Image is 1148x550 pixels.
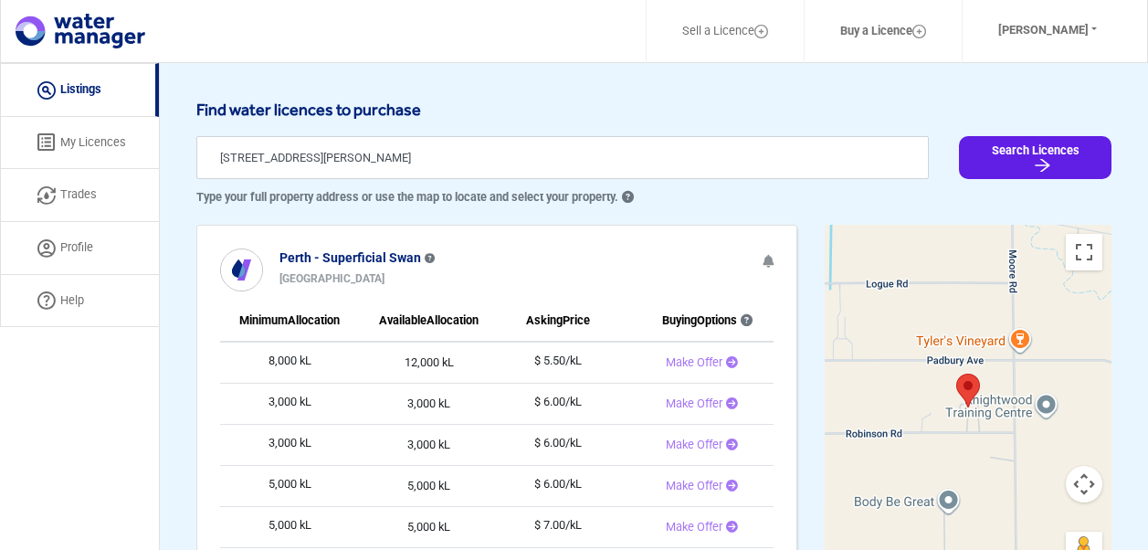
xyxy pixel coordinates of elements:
th: Options [618,301,774,342]
img: listing icon [37,81,56,100]
span: Make Offer [666,520,722,534]
td: 3,000 kL [360,424,499,465]
span: Allocation [427,313,479,327]
button: Search Licences [959,136,1111,179]
img: icon%20white.svg [221,249,262,291]
p: Type your full property address or use the map to locate and select your property. [196,188,929,206]
td: 5,000 kL [360,506,499,547]
th: Price [498,301,618,342]
td: $ 6.00/kL [498,424,618,465]
h6: Find water licences to purchase [196,100,1111,120]
button: Map camera controls [1066,466,1102,502]
span: Make Offer [666,479,722,492]
img: Profile Icon [37,239,56,258]
td: 3,000 kL [220,383,360,424]
img: Arrow Icon [1031,156,1054,175]
td: $ 6.00/kL [498,465,618,506]
span: Make Offer [666,397,722,410]
td: 12,000 kL [360,342,499,384]
td: 5,000 kL [360,465,499,506]
button: Toggle fullscreen view [1066,234,1102,270]
b: [GEOGRAPHIC_DATA] [279,272,384,285]
input: Search your address [196,136,929,179]
span: Make Offer [666,438,722,451]
img: Layer_1.svg [754,25,768,38]
a: Sell a Licence [658,10,792,53]
td: $ 6.00/kL [498,383,618,424]
span: Buying [640,313,697,327]
td: $ 5.50/kL [498,342,618,384]
th: Available [360,301,499,342]
td: 5,000 kL [220,465,360,506]
td: 3,000 kL [360,383,499,424]
td: 8,000 kL [220,342,360,384]
th: Minimum [220,301,360,342]
img: logo.svg [16,14,145,48]
button: [PERSON_NAME] [974,10,1121,51]
a: Buy a Licence [816,10,950,53]
img: trade icon [37,186,56,205]
span: Allocation [288,313,340,327]
td: 5,000 kL [220,506,360,547]
img: Layer_1.svg [912,25,926,38]
b: Perth - Superficial Swan [279,250,421,265]
span: Make Offer [666,355,722,369]
img: help icon [37,291,56,310]
td: $ 7.00/kL [498,506,618,547]
td: 3,000 kL [220,424,360,465]
img: licenses icon [37,133,56,152]
span: Asking [526,313,563,327]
